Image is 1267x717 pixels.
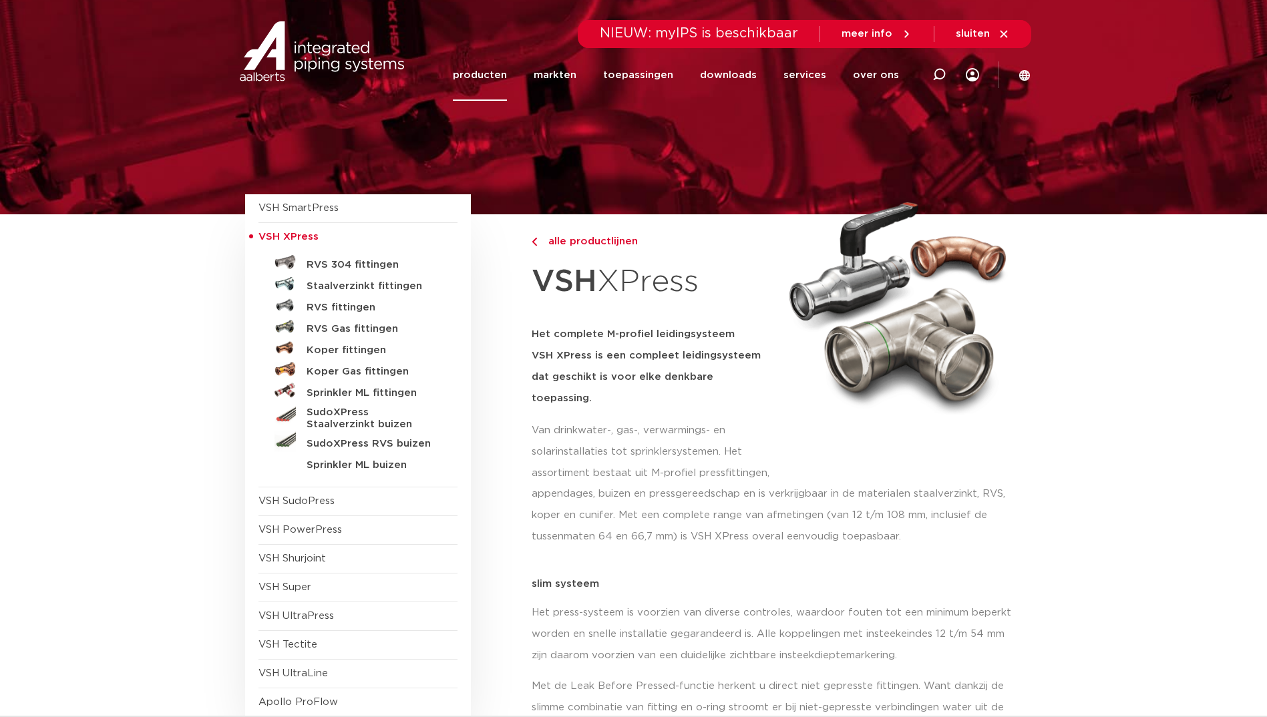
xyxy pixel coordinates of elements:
[307,407,439,431] h5: SudoXPress Staalverzinkt buizen
[532,266,597,297] strong: VSH
[532,483,1023,547] p: appendages, buizen en pressgereedschap en is verkrijgbaar in de materialen staalverzinkt, RVS, ko...
[258,401,458,431] a: SudoXPress Staalverzinkt buizen
[307,387,439,399] h5: Sprinkler ML fittingen
[258,668,328,678] a: VSH UltraLine
[258,358,458,380] a: Koper Gas fittingen
[258,496,335,506] a: VSH SudoPress
[258,380,458,401] a: Sprinkler ML fittingen
[307,259,439,271] h5: RVS 304 fittingen
[258,697,338,707] a: Apollo ProFlow
[258,431,458,452] a: SudoXPress RVS buizen
[532,238,537,246] img: chevron-right.svg
[700,49,757,101] a: downloads
[258,232,319,242] span: VSH XPress
[258,452,458,473] a: Sprinkler ML buizen
[540,236,638,246] span: alle productlijnen
[258,582,311,592] a: VSH Super
[258,316,458,337] a: RVS Gas fittingen
[258,337,458,358] a: Koper fittingen
[307,280,439,292] h5: Staalverzinkt fittingen
[532,420,773,484] p: Van drinkwater-, gas-, verwarmings- en solarinstallaties tot sprinklersystemen. Het assortiment b...
[842,29,892,39] span: meer info
[532,602,1023,666] p: Het press-systeem is voorzien van diverse controles, waardoor fouten tot een minimum beperkt word...
[258,611,334,621] a: VSH UltraPress
[600,27,798,40] span: NIEUW: myIPS is beschikbaar
[307,459,439,471] h5: Sprinkler ML buizen
[532,579,1023,589] p: slim systeem
[258,252,458,273] a: RVS 304 fittingen
[307,438,439,450] h5: SudoXPress RVS buizen
[453,49,507,101] a: producten
[783,49,826,101] a: services
[532,256,773,308] h1: XPress
[307,323,439,335] h5: RVS Gas fittingen
[258,294,458,316] a: RVS fittingen
[307,366,439,378] h5: Koper Gas fittingen
[532,324,773,409] h5: Het complete M-profiel leidingsysteem VSH XPress is een compleet leidingsysteem dat geschikt is v...
[258,273,458,294] a: Staalverzinkt fittingen
[532,234,773,250] a: alle productlijnen
[258,640,317,650] a: VSH Tectite
[307,344,439,356] h5: Koper fittingen
[534,49,576,101] a: markten
[603,49,673,101] a: toepassingen
[307,302,439,314] h5: RVS fittingen
[853,49,899,101] a: over ons
[956,29,990,39] span: sluiten
[258,525,342,535] a: VSH PowerPress
[453,49,899,101] nav: Menu
[258,203,339,213] a: VSH SmartPress
[842,28,912,40] a: meer info
[956,28,1010,40] a: sluiten
[258,553,326,563] a: VSH Shurjoint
